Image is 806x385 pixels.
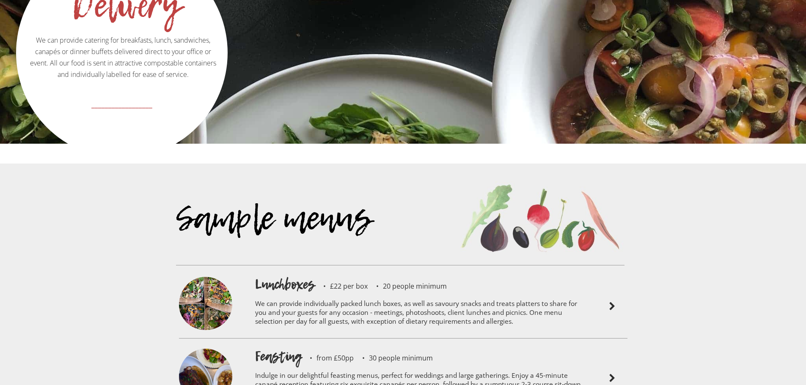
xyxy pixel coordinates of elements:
h1: Feasting [255,347,301,366]
p: £22 per box [315,283,368,289]
p: We can provide individually packed lunch boxes, as well as savoury snacks and treats platters to ... [255,294,589,334]
strong: __________________ [91,98,152,109]
p: 20 people minimum [368,283,447,289]
p: from £50pp [301,355,354,361]
p: 30 people minimum [354,355,433,361]
div: Sample menus [176,213,452,265]
a: __________________ [17,95,226,124]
